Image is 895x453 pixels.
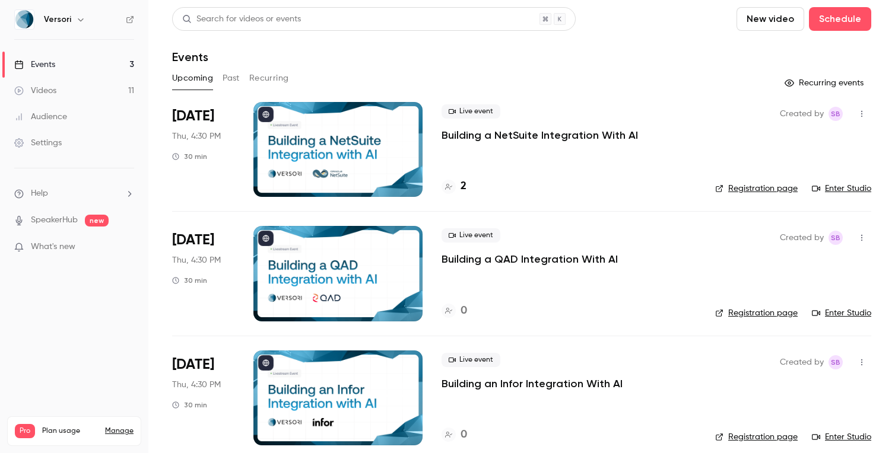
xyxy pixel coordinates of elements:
[442,178,466,194] a: 2
[442,377,623,391] a: Building an Infor Integration With AI
[14,111,67,123] div: Audience
[442,252,618,266] a: Building a QAD Integration With AI
[249,69,289,88] button: Recurring
[42,426,98,436] span: Plan usage
[461,427,467,443] h4: 0
[182,13,301,25] div: Search for videos or events
[14,85,56,97] div: Videos
[14,137,62,149] div: Settings
[31,187,48,200] span: Help
[31,214,78,226] a: SpeakerHub
[715,431,798,443] a: Registration page
[44,14,71,25] h6: Versori
[737,7,804,31] button: New video
[442,104,500,119] span: Live event
[442,128,638,142] a: Building a NetSuite Integration With AI
[442,427,467,443] a: 0
[461,178,466,194] h4: 2
[15,10,34,29] img: Versori
[831,355,840,369] span: SB
[829,231,843,245] span: Sophie Burgess
[172,102,234,197] div: Oct 9 Thu, 4:30 PM (Europe/London)
[172,130,221,142] span: Thu, 4:30 PM
[172,254,221,266] span: Thu, 4:30 PM
[31,241,75,253] span: What's new
[779,74,871,92] button: Recurring events
[780,231,824,245] span: Created by
[715,307,798,319] a: Registration page
[715,183,798,194] a: Registration page
[85,215,109,226] span: new
[442,303,467,319] a: 0
[812,183,871,194] a: Enter Studio
[780,107,824,121] span: Created by
[172,355,214,374] span: [DATE]
[831,107,840,121] span: SB
[829,107,843,121] span: Sophie Burgess
[172,231,214,250] span: [DATE]
[172,226,234,321] div: Oct 16 Thu, 4:30 PM (Europe/London)
[461,303,467,319] h4: 0
[172,400,207,410] div: 30 min
[223,69,240,88] button: Past
[812,307,871,319] a: Enter Studio
[172,107,214,126] span: [DATE]
[14,187,134,200] li: help-dropdown-opener
[831,231,840,245] span: SB
[172,350,234,445] div: Oct 23 Thu, 4:30 PM (Europe/London)
[14,59,55,71] div: Events
[809,7,871,31] button: Schedule
[120,242,134,253] iframe: Noticeable Trigger
[15,424,35,438] span: Pro
[172,69,213,88] button: Upcoming
[829,355,843,369] span: Sophie Burgess
[105,426,134,436] a: Manage
[172,276,207,285] div: 30 min
[442,228,500,243] span: Live event
[172,152,207,161] div: 30 min
[172,50,208,64] h1: Events
[442,353,500,367] span: Live event
[780,355,824,369] span: Created by
[812,431,871,443] a: Enter Studio
[172,379,221,391] span: Thu, 4:30 PM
